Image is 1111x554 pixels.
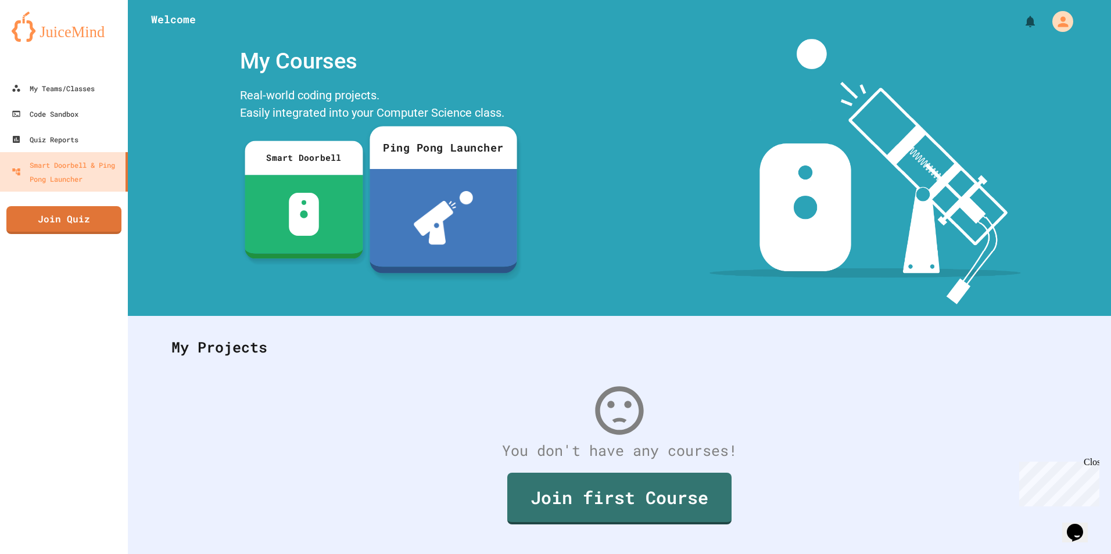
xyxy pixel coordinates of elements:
[709,39,1021,304] img: banner-image-my-projects.png
[1062,508,1099,542] iframe: chat widget
[160,440,1079,462] div: You don't have any courses!
[12,107,78,121] div: Code Sandbox
[160,325,1079,370] div: My Projects
[507,473,732,524] a: Join first Course
[234,39,513,84] div: My Courses
[289,193,320,236] img: sdb-white.svg
[1002,12,1040,31] div: My Notifications
[12,158,121,186] div: Smart Doorbell & Ping Pong Launcher
[5,5,80,74] div: Chat with us now!Close
[6,206,121,234] a: Join Quiz
[12,12,116,42] img: logo-orange.svg
[1015,457,1099,506] iframe: chat widget
[12,81,95,95] div: My Teams/Classes
[1040,8,1076,35] div: My Account
[414,191,473,244] img: ppl-with-ball.png
[12,132,78,146] div: Quiz Reports
[370,126,517,169] div: Ping Pong Launcher
[234,84,513,127] div: Real-world coding projects. Easily integrated into your Computer Science class.
[245,141,363,175] div: Smart Doorbell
